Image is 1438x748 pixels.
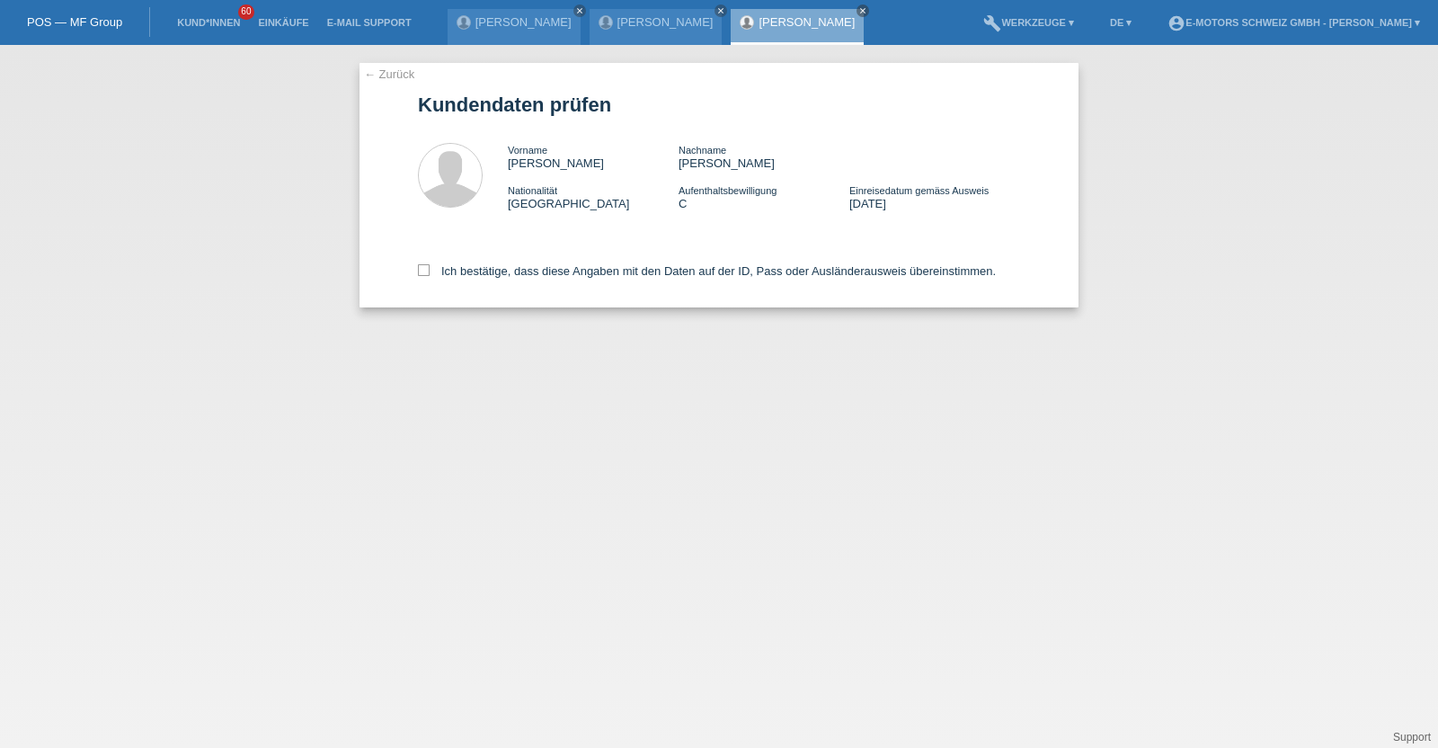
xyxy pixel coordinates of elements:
[679,183,849,210] div: C
[858,6,867,15] i: close
[318,17,421,28] a: E-Mail Support
[508,145,547,156] span: Vorname
[679,185,777,196] span: Aufenthaltsbewilligung
[508,143,679,170] div: [PERSON_NAME]
[508,183,679,210] div: [GEOGRAPHIC_DATA]
[27,15,122,29] a: POS — MF Group
[418,264,996,278] label: Ich bestätige, dass diese Angaben mit den Daten auf der ID, Pass oder Ausländerausweis übereinsti...
[573,4,586,17] a: close
[418,93,1020,116] h1: Kundendaten prüfen
[475,15,572,29] a: [PERSON_NAME]
[1158,17,1429,28] a: account_circleE-Motors Schweiz GmbH - [PERSON_NAME] ▾
[716,6,725,15] i: close
[857,4,869,17] a: close
[679,143,849,170] div: [PERSON_NAME]
[617,15,714,29] a: [PERSON_NAME]
[249,17,317,28] a: Einkäufe
[679,145,726,156] span: Nachname
[849,183,1020,210] div: [DATE]
[1167,14,1185,32] i: account_circle
[364,67,414,81] a: ← Zurück
[715,4,727,17] a: close
[849,185,989,196] span: Einreisedatum gemäss Ausweis
[1393,731,1431,744] a: Support
[575,6,584,15] i: close
[508,185,557,196] span: Nationalität
[238,4,254,20] span: 60
[759,15,855,29] a: [PERSON_NAME]
[168,17,249,28] a: Kund*innen
[983,14,1001,32] i: build
[974,17,1083,28] a: buildWerkzeuge ▾
[1101,17,1141,28] a: DE ▾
